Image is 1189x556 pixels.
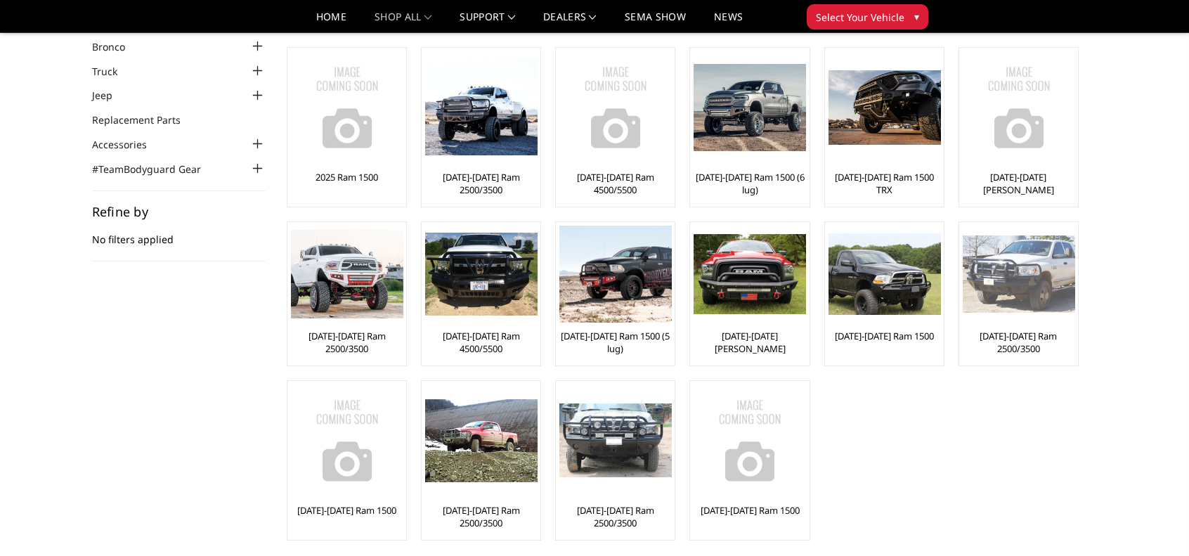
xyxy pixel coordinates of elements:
[543,12,597,32] a: Dealers
[92,112,198,127] a: Replacement Parts
[375,12,431,32] a: shop all
[807,4,928,30] button: Select Your Vehicle
[963,330,1074,355] a: [DATE]-[DATE] Ram 2500/3500
[460,12,515,32] a: Support
[92,162,219,176] a: #TeamBodyguard Gear
[816,10,904,25] span: Select Your Vehicle
[316,171,378,183] a: 2025 Ram 1500
[694,384,806,497] img: No Image
[425,330,537,355] a: [DATE]-[DATE] Ram 4500/5500
[625,12,686,32] a: SEMA Show
[92,137,164,152] a: Accessories
[963,51,1074,164] a: No Image
[291,384,403,497] img: No Image
[829,171,940,196] a: [DATE]-[DATE] Ram 1500 TRX
[714,12,743,32] a: News
[694,171,805,196] a: [DATE]-[DATE] Ram 1500 (6 lug)
[291,51,403,164] img: No Image
[316,12,346,32] a: Home
[92,64,135,79] a: Truck
[963,51,1075,164] img: No Image
[92,205,266,261] div: No filters applied
[694,330,805,355] a: [DATE]-[DATE] [PERSON_NAME]
[92,88,130,103] a: Jeep
[1119,489,1189,556] iframe: Chat Widget
[835,330,934,342] a: [DATE]-[DATE] Ram 1500
[92,205,266,218] h5: Refine by
[701,504,800,517] a: [DATE]-[DATE] Ram 1500
[425,171,537,196] a: [DATE]-[DATE] Ram 2500/3500
[291,330,403,355] a: [DATE]-[DATE] Ram 2500/3500
[559,504,671,529] a: [DATE]-[DATE] Ram 2500/3500
[559,51,672,164] img: No Image
[92,39,143,54] a: Bronco
[559,51,671,164] a: No Image
[963,171,1074,196] a: [DATE]-[DATE] [PERSON_NAME]
[425,504,537,529] a: [DATE]-[DATE] Ram 2500/3500
[914,9,919,24] span: ▾
[297,504,396,517] a: [DATE]-[DATE] Ram 1500
[559,330,671,355] a: [DATE]-[DATE] Ram 1500 (5 lug)
[559,171,671,196] a: [DATE]-[DATE] Ram 4500/5500
[694,384,805,497] a: No Image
